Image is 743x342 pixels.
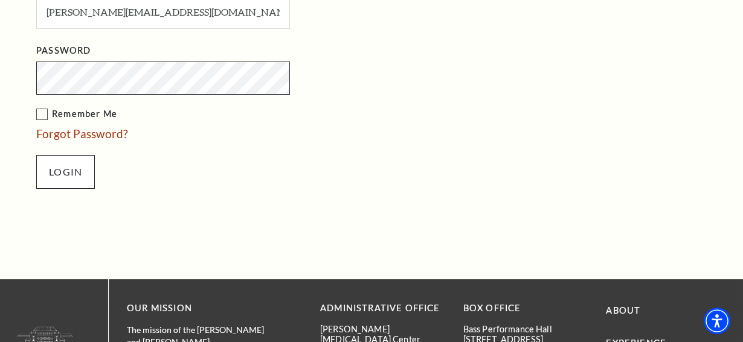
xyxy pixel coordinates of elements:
[463,324,588,334] p: Bass Performance Hall
[127,301,278,316] p: OUR MISSION
[36,43,91,59] label: Password
[320,301,445,316] p: Administrative Office
[36,127,128,141] a: Forgot Password?
[704,308,730,334] div: Accessibility Menu
[463,301,588,316] p: BOX OFFICE
[36,155,95,189] input: Submit button
[606,305,640,315] a: About
[36,107,411,122] label: Remember Me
